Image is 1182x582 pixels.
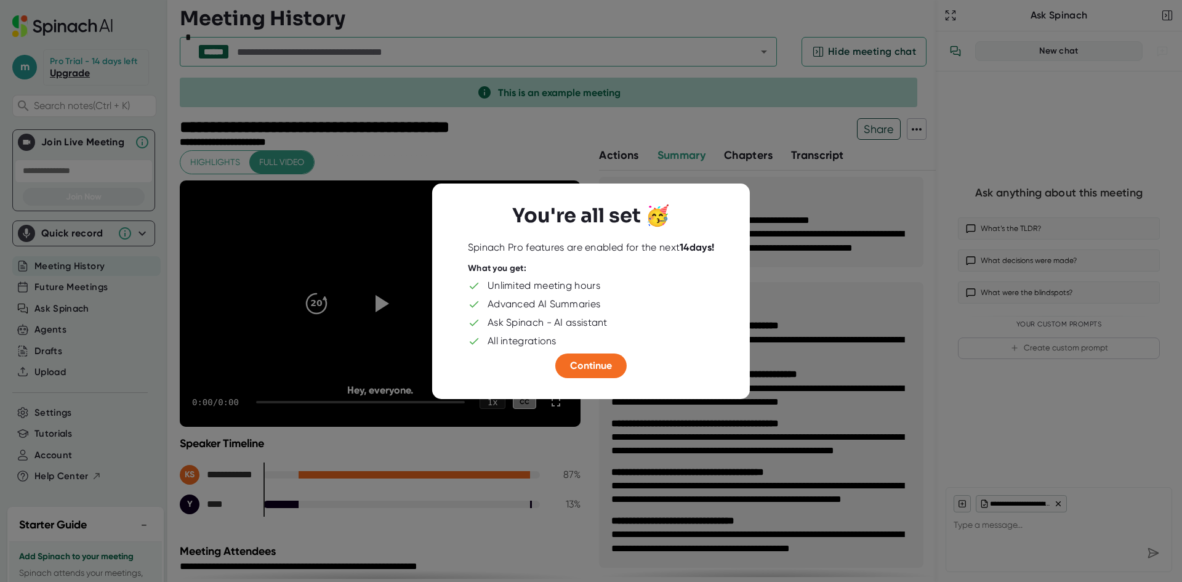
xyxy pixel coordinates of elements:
[555,354,627,378] button: Continue
[468,241,715,254] div: Spinach Pro features are enabled for the next
[680,241,714,253] b: 14 days!
[570,360,612,371] span: Continue
[488,298,600,310] div: Advanced AI Summaries
[488,280,600,292] div: Unlimited meeting hours
[488,335,557,347] div: All integrations
[488,317,608,329] div: Ask Spinach - AI assistant
[468,263,526,274] div: What you get:
[512,204,670,227] h3: You're all set 🥳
